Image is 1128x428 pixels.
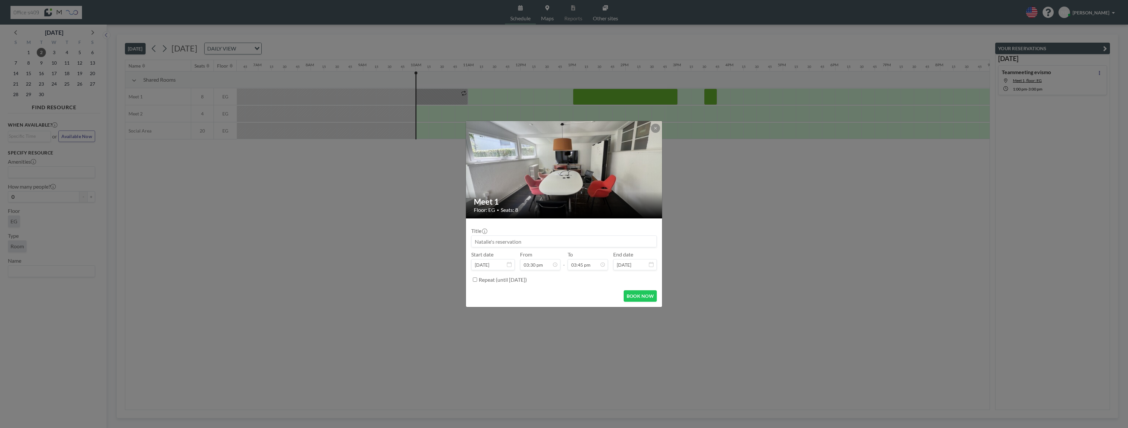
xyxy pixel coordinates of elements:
[471,228,487,234] label: Title
[479,276,527,283] label: Repeat (until [DATE])
[472,236,656,247] input: Natalie's reservation
[474,207,495,213] span: Floor: EG
[520,251,532,258] label: From
[613,251,633,258] label: End date
[568,251,573,258] label: To
[497,208,499,213] span: •
[624,290,657,302] button: BOOK NOW
[466,96,663,243] img: 537.jpg
[501,207,518,213] span: Seats: 8
[471,251,493,258] label: Start date
[474,197,655,207] h2: Meet 1
[563,254,565,268] span: -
